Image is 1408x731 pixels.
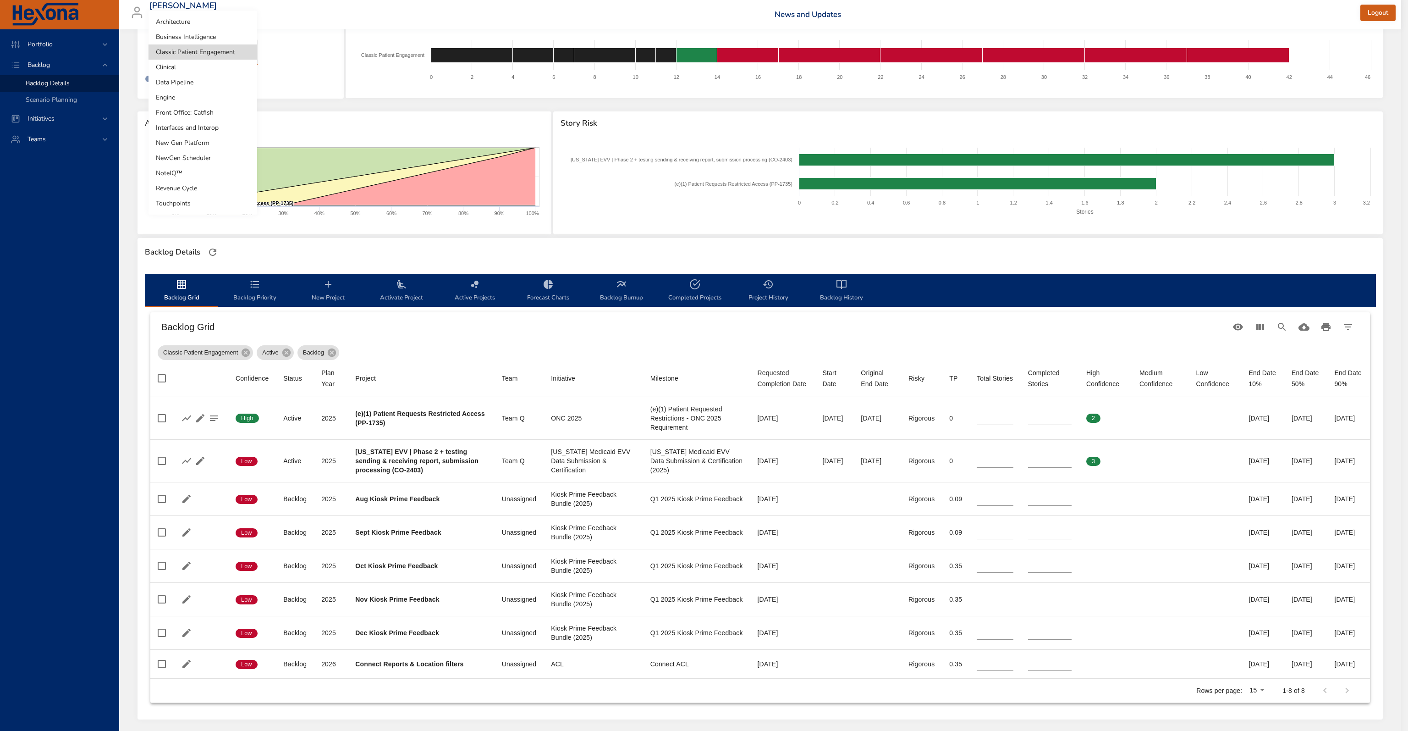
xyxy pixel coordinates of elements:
[148,75,257,90] li: Data Pipeline
[148,166,257,181] li: NoteIQ™
[148,150,257,166] li: NewGen Scheduler
[148,29,257,44] li: Business Intelligence
[148,135,257,150] li: New Gen Platform
[148,196,257,211] li: Touchpoints
[148,14,257,29] li: Architecture
[148,120,257,135] li: Interfaces and Interop
[148,105,257,120] li: Front Office: Catfish
[148,60,257,75] li: Clinical
[148,90,257,105] li: Engine
[148,181,257,196] li: Revenue Cycle
[148,44,257,60] li: Classic Patient Engagement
